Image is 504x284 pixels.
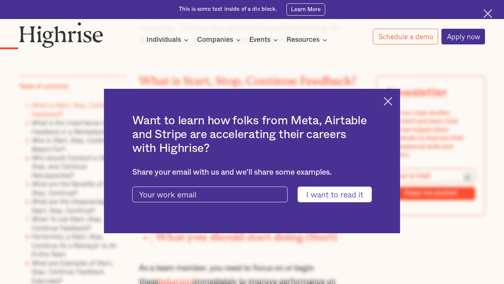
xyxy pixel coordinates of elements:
div: Resources [286,35,329,44]
form: current-ascender-blog-article-modal-form [132,187,372,202]
div: Individuals [146,35,191,44]
img: Cross icon [384,97,392,106]
input: I want to read it [298,187,372,202]
div: Resources [286,35,320,44]
div: Events [249,35,280,44]
div: Events [249,35,270,44]
div: Share your email with us and we'll share some examples. [132,168,372,177]
a: Schedule a demo [373,29,438,44]
div: Companies [197,35,233,44]
a: Learn More [286,3,325,16]
h2: Want to learn how folks from Meta, Airtable and Stripe are accelerating their careers with Highrise? [132,114,372,155]
input: Your work email [132,187,288,202]
div: This is some text inside of a div block. [179,6,277,13]
div: Companies [197,35,243,44]
img: Highrise logo [19,22,103,47]
div: Individuals [146,35,181,44]
a: Apply now [441,29,485,44]
img: Cross icon [484,9,492,18]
